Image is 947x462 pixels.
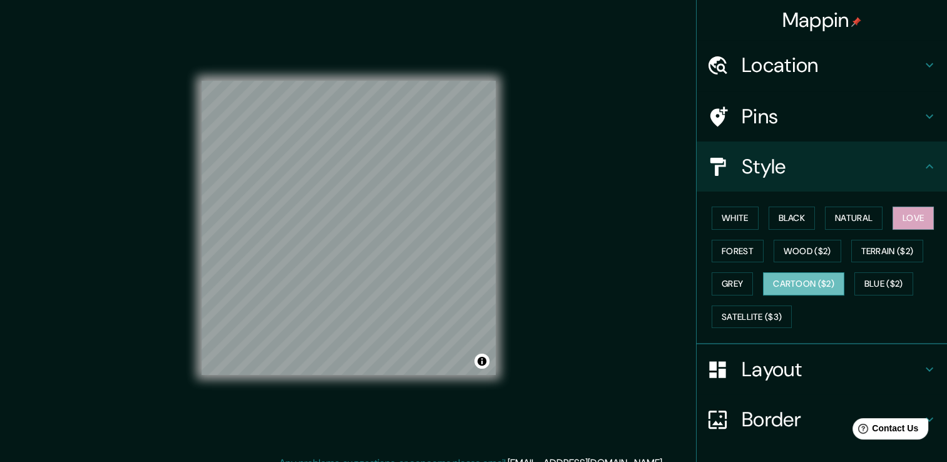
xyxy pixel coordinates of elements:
button: Forest [712,240,764,263]
canvas: Map [202,81,496,375]
iframe: Help widget launcher [836,413,933,448]
div: Layout [697,344,947,394]
button: Wood ($2) [774,240,841,263]
h4: Mappin [782,8,862,33]
div: Location [697,40,947,90]
button: Natural [825,207,883,230]
h4: Pins [742,104,922,129]
div: Style [697,141,947,192]
h4: Border [742,407,922,432]
button: Blue ($2) [854,272,913,295]
img: pin-icon.png [851,17,861,27]
h4: Layout [742,357,922,382]
button: Love [893,207,934,230]
div: Border [697,394,947,444]
h4: Location [742,53,922,78]
button: Terrain ($2) [851,240,924,263]
h4: Style [742,154,922,179]
button: Grey [712,272,753,295]
button: Toggle attribution [474,354,489,369]
button: Black [769,207,816,230]
button: Cartoon ($2) [763,272,844,295]
div: Pins [697,91,947,141]
button: White [712,207,759,230]
button: Satellite ($3) [712,305,792,329]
